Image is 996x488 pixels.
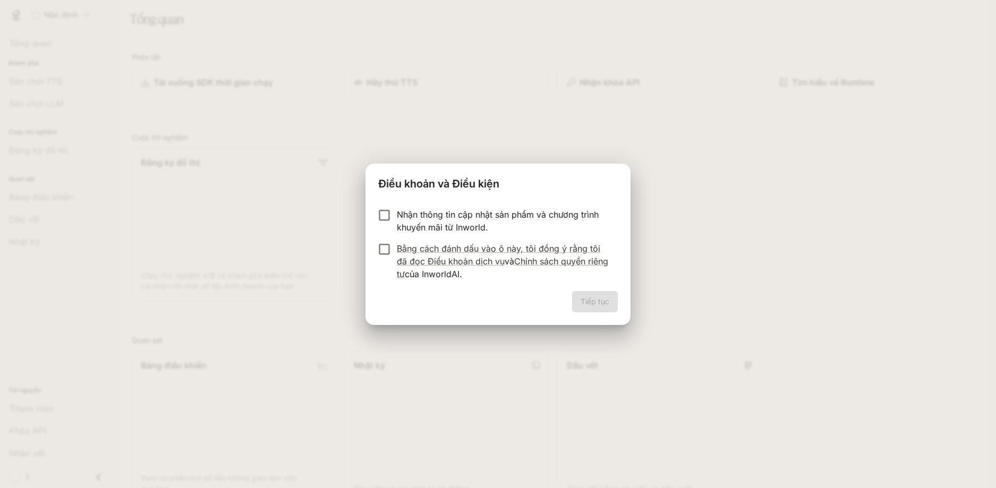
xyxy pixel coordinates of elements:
font: Nhận thông tin cập nhật sản phẩm và chương trình khuyến mãi từ Inworld. [397,209,599,233]
a: Chính sách quyền riêng tư [397,256,608,279]
font: Điều khoản và Điều kiện [378,177,499,190]
font: của InworldAI [405,269,459,279]
font: . [459,269,462,279]
font: và [505,256,514,267]
a: Bằng cách đánh dấu vào ô này, tôi đồng ý rằng tôi đã đọc Điều khoản dịch vụ [397,243,600,267]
